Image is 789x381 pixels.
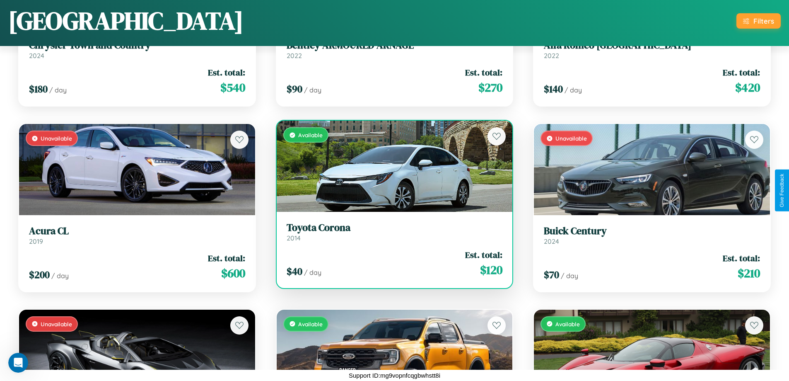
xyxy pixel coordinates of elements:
[51,272,69,280] span: / day
[738,265,760,282] span: $ 210
[561,272,578,280] span: / day
[555,135,587,142] span: Unavailable
[287,82,302,96] span: $ 90
[735,79,760,96] span: $ 420
[544,51,559,60] span: 2022
[29,268,50,282] span: $ 200
[287,222,503,234] h3: Toyota Corona
[287,51,302,60] span: 2022
[544,225,760,237] h3: Buick Century
[349,370,440,381] p: Support ID: mg9vopnfcqgbwhstt8i
[8,4,244,38] h1: [GEOGRAPHIC_DATA]
[544,82,563,96] span: $ 140
[544,39,760,51] h3: Alfa Romeo [GEOGRAPHIC_DATA]
[565,86,582,94] span: / day
[298,320,323,328] span: Available
[41,135,72,142] span: Unavailable
[29,225,245,245] a: Acura CL2019
[298,131,323,138] span: Available
[41,320,72,328] span: Unavailable
[544,268,559,282] span: $ 70
[8,353,28,373] iframe: Intercom live chat
[29,39,245,51] h3: Chrysler Town and Country
[736,13,781,29] button: Filters
[49,86,67,94] span: / day
[779,174,785,207] div: Give Feedback
[208,252,245,264] span: Est. total:
[287,265,302,278] span: $ 40
[287,39,503,51] h3: Bentley ARMOURED ARNAGE
[221,265,245,282] span: $ 600
[220,79,245,96] span: $ 540
[465,66,502,78] span: Est. total:
[723,66,760,78] span: Est. total:
[304,268,321,277] span: / day
[723,252,760,264] span: Est. total:
[544,237,559,245] span: 2024
[287,39,503,60] a: Bentley ARMOURED ARNAGE2022
[555,320,580,328] span: Available
[208,66,245,78] span: Est. total:
[478,79,502,96] span: $ 270
[29,237,43,245] span: 2019
[287,222,503,242] a: Toyota Corona2014
[544,225,760,245] a: Buick Century2024
[480,262,502,278] span: $ 120
[29,225,245,237] h3: Acura CL
[29,51,44,60] span: 2024
[29,82,48,96] span: $ 180
[544,39,760,60] a: Alfa Romeo [GEOGRAPHIC_DATA]2022
[287,234,301,242] span: 2014
[465,249,502,261] span: Est. total:
[753,17,774,25] div: Filters
[304,86,321,94] span: / day
[29,39,245,60] a: Chrysler Town and Country2024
